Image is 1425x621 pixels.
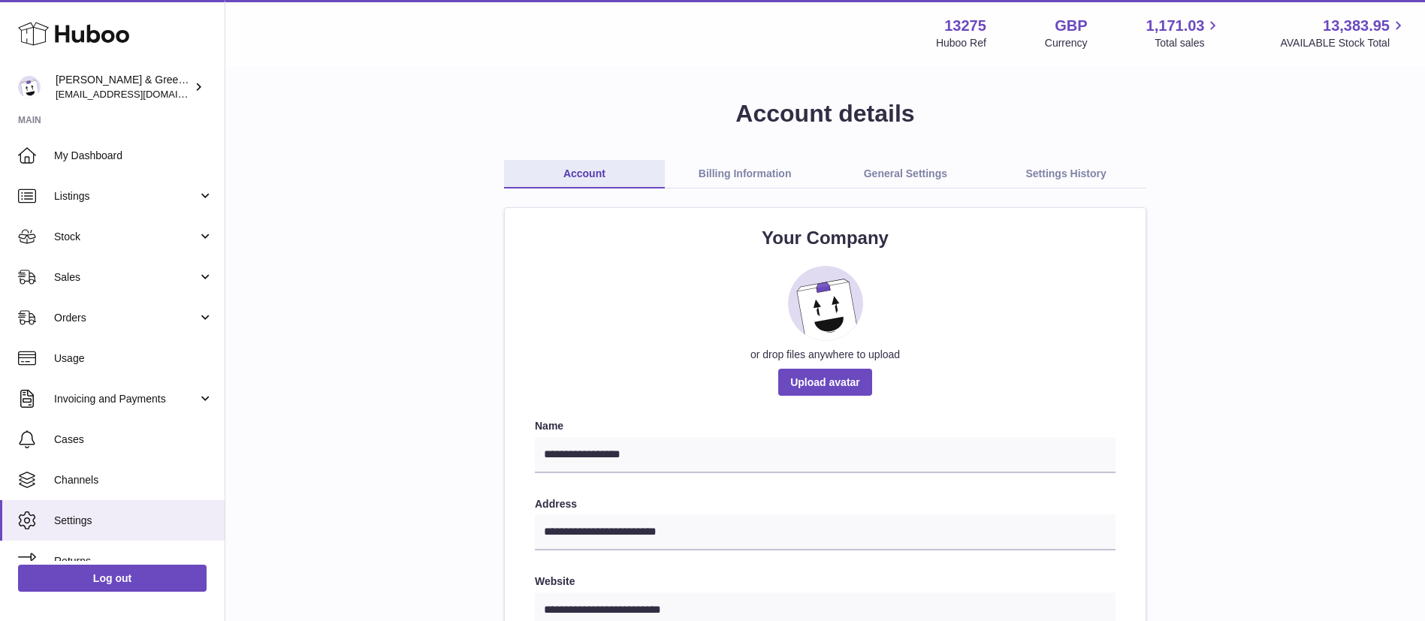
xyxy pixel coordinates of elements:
[54,270,198,285] span: Sales
[56,88,221,100] span: [EMAIL_ADDRESS][DOMAIN_NAME]
[778,369,872,396] span: Upload avatar
[1280,16,1407,50] a: 13,383.95 AVAILABLE Stock Total
[788,266,863,341] img: placeholder_image.svg
[1323,16,1390,36] span: 13,383.95
[1045,36,1088,50] div: Currency
[504,160,665,188] a: Account
[18,76,41,98] img: internalAdmin-13275@internal.huboo.com
[54,149,213,163] span: My Dashboard
[826,160,986,188] a: General Settings
[535,419,1116,433] label: Name
[986,160,1146,188] a: Settings History
[54,473,213,487] span: Channels
[1146,16,1205,36] span: 1,171.03
[936,36,986,50] div: Huboo Ref
[18,565,207,592] a: Log out
[535,497,1116,511] label: Address
[1055,16,1087,36] strong: GBP
[1155,36,1221,50] span: Total sales
[54,230,198,244] span: Stock
[54,311,198,325] span: Orders
[54,554,213,568] span: Returns
[54,514,213,528] span: Settings
[1280,36,1407,50] span: AVAILABLE Stock Total
[249,98,1401,130] h1: Account details
[665,160,826,188] a: Billing Information
[535,348,1116,362] div: or drop files anywhere to upload
[535,226,1116,250] h2: Your Company
[1146,16,1222,50] a: 1,171.03 Total sales
[535,574,1116,589] label: Website
[54,351,213,366] span: Usage
[56,73,191,101] div: [PERSON_NAME] & Green Ltd
[54,392,198,406] span: Invoicing and Payments
[54,189,198,203] span: Listings
[944,16,986,36] strong: 13275
[54,433,213,447] span: Cases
